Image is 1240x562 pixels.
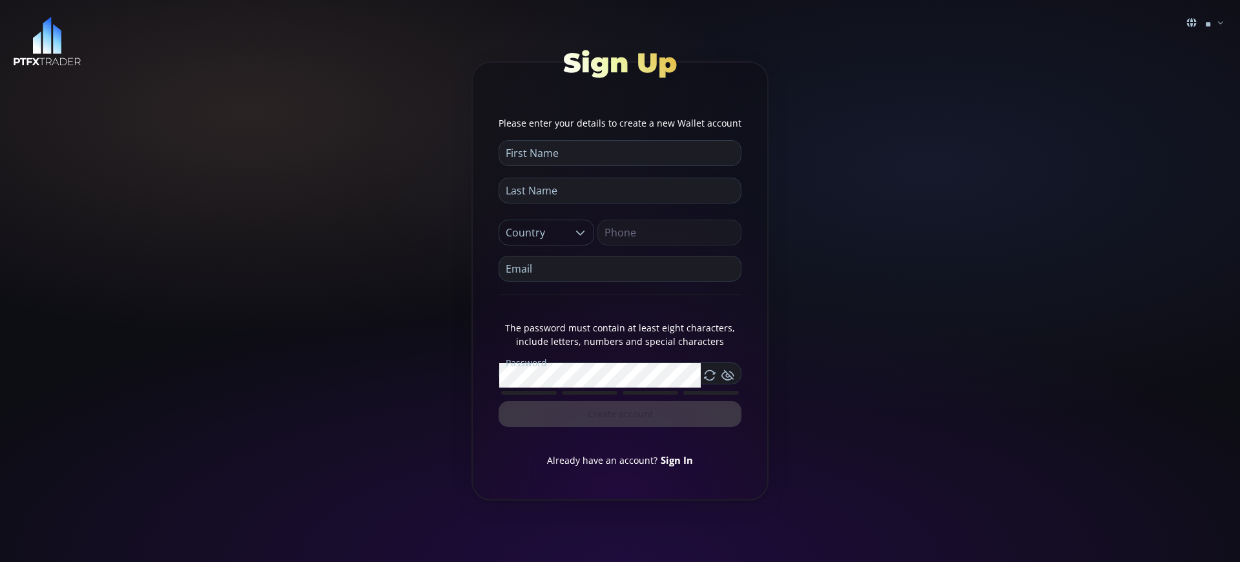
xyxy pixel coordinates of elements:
[499,116,741,130] div: Please enter your details to create a new Wallet account
[563,46,677,79] span: Sign Up
[499,321,741,348] div: The password must contain at least eight characters, include letters, numbers and special characters
[13,17,81,67] img: LOGO
[661,453,693,466] a: Sign In
[499,453,741,467] div: Already have an account?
